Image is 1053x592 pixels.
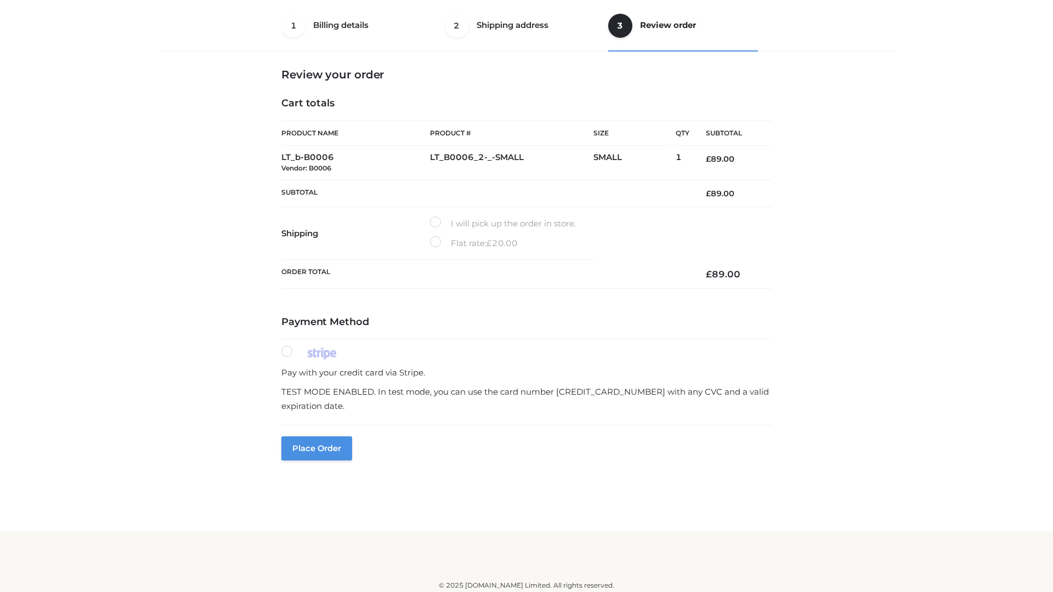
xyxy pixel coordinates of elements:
th: Shipping [281,207,430,260]
th: Size [593,121,670,146]
h4: Cart totals [281,98,772,110]
td: 1 [676,146,689,180]
div: © 2025 [DOMAIN_NAME] Limited. All rights reserved. [163,580,890,591]
p: TEST MODE ENABLED. In test mode, you can use the card number [CREDIT_CARD_NUMBER] with any CVC an... [281,385,772,413]
td: LT_b-B0006 [281,146,430,180]
small: Vendor: B0006 [281,164,331,172]
p: Pay with your credit card via Stripe. [281,366,772,380]
th: Product Name [281,121,430,146]
label: I will pick up the order in store. [430,217,576,231]
h4: Payment Method [281,316,772,328]
h3: Review your order [281,68,772,81]
span: £ [706,269,712,280]
th: Order Total [281,260,689,289]
th: Qty [676,121,689,146]
th: Subtotal [281,180,689,207]
th: Subtotal [689,121,772,146]
bdi: 89.00 [706,189,734,198]
span: £ [706,189,711,198]
span: £ [486,238,492,248]
bdi: 89.00 [706,154,734,164]
bdi: 20.00 [486,238,518,248]
th: Product # [430,121,593,146]
span: £ [706,154,711,164]
label: Flat rate: [430,236,518,251]
td: LT_B0006_2-_-SMALL [430,146,593,180]
td: SMALL [593,146,676,180]
bdi: 89.00 [706,269,740,280]
button: Place order [281,436,352,460]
